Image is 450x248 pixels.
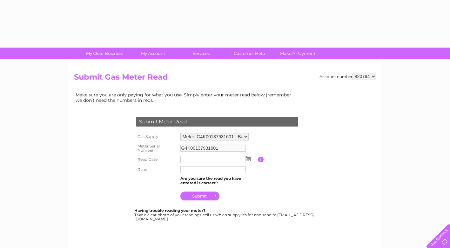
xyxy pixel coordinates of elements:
a: Services [175,48,227,59]
div: Submit Meter Read [136,117,298,127]
th: Meter Serial Number [134,142,179,155]
b: Having trouble reading your meter? [134,208,205,213]
h2: Submit Gas Meter Read [74,73,376,85]
a: Customer Help [223,48,276,59]
td: Make sure you are only paying for what you use. Simply enter your meter read below (remember we d... [74,91,296,104]
a: Make A Payment [272,48,324,59]
div: Take a clear photo of your readings, tell us which supply it's for and send to [EMAIL_ADDRESS][DO... [134,208,315,221]
th: Read [134,165,179,175]
a: My Clear Business [78,48,131,59]
img: ... [246,156,251,161]
input: Information [258,157,264,162]
th: Read Date [134,154,179,165]
input: Submit [180,192,219,200]
a: My Account [127,48,179,59]
div: Account number [319,73,376,80]
th: Gas Supply [134,131,179,142]
td: Are you sure the read you have entered is correct? [179,175,258,187]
